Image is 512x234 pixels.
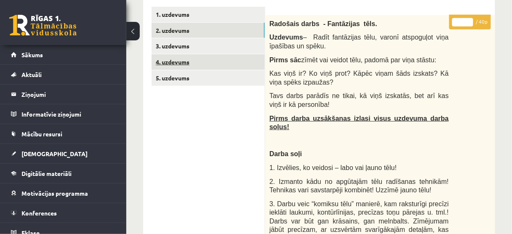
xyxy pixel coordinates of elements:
span: Tavs darbs parādīs ne tikai, kā viņš izskatās, bet arī kas viņš ir kā personība! [269,92,449,108]
span: Darba soļi [269,150,302,157]
a: 1. uzdevums [152,7,265,22]
p: / 40p [449,15,491,29]
span: Mācību resursi [21,130,62,138]
span: 2. Izmanto kādu no apgūtajām tēlu radīšanas tehnikām! Tehnikas vari savstarpēji kombinēt! Uzzīmē ... [269,178,449,194]
span: Konferences [21,209,57,217]
span: Digitālie materiāli [21,170,72,177]
a: 4. uzdevums [152,54,265,70]
a: Motivācijas programma [11,183,116,203]
span: 1. Izvēlies, ko veidosi – labo vai ļauno tēlu! [269,164,397,171]
a: Aktuāli [11,65,116,84]
span: – Radīt fantāzijas tēlu, varonī atspoguļot viņa īpašības un spēku. [269,34,449,50]
a: 2. uzdevums [152,23,265,38]
a: Digitālie materiāli [11,164,116,183]
a: Sākums [11,45,116,64]
a: Rīgas 1. Tālmācības vidusskola [9,15,77,36]
span: Aktuāli [21,71,42,78]
span: Sākums [21,51,43,58]
body: Bagātinātā teksta redaktors, wiswyg-editor-user-answer-47025025208220 [8,8,212,17]
a: Konferences [11,203,116,223]
a: 3. uzdevums [152,38,265,54]
body: Bagātinātā teksta redaktors, wiswyg-editor-47025021961600-1758092086-269 [8,8,211,17]
a: Ziņojumi [11,85,116,104]
span: Pirms darba uzsākšanas izlasi visus uzdevuma darba soļus! [269,115,449,131]
span: Radošais darbs - Fantāzijas tēls. [269,20,377,27]
legend: Informatīvie ziņojumi [21,104,116,124]
legend: Ziņojumi [21,85,116,104]
a: 5. uzdevums [152,70,265,86]
span: [DEMOGRAPHIC_DATA] [21,150,88,157]
strong: Uzdevums [269,34,303,41]
a: Mācību resursi [11,124,116,144]
span: Kas viņš ir? Ko viņš prot? Kāpēc viņam šāds izskats? Kā viņa spēks izpaužas? [269,70,449,86]
a: [DEMOGRAPHIC_DATA] [11,144,116,163]
a: Informatīvie ziņojumi [11,104,116,124]
strong: Pirms sāc [269,56,301,64]
span: Motivācijas programma [21,189,88,197]
span: zīmēt vai veidot tēlu, padomā par viņa stāstu: [269,56,437,64]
